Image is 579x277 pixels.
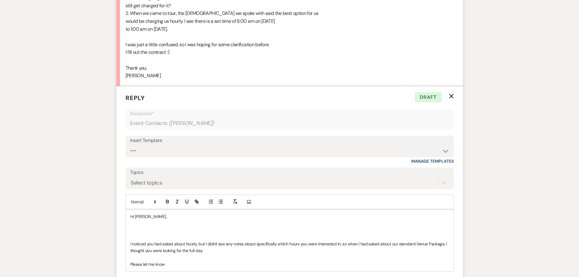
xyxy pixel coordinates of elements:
[131,179,162,187] div: Select topics
[130,136,449,145] div: Insert Template
[130,168,449,177] label: Topics
[130,117,449,129] div: Event Contacts
[130,213,449,220] p: Hi [PERSON_NAME],
[415,92,442,102] span: Draft
[130,241,449,254] p: I noticed you had asked about hourly, but I didn't see any notes about specifically which hours y...
[126,94,145,102] span: Reply
[169,119,214,127] span: ( [PERSON_NAME] )
[130,110,449,118] p: Recipients*
[411,158,454,164] a: Manage Templates
[130,261,449,268] p: Please let me know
